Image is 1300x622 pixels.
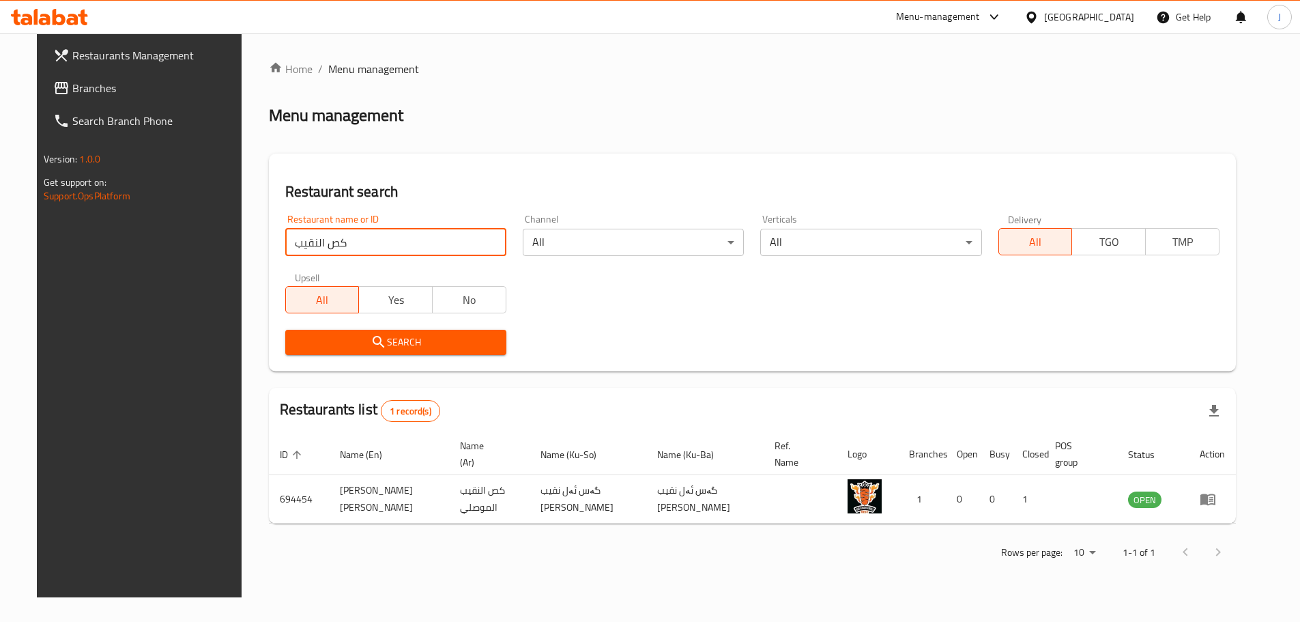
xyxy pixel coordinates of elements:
[449,475,530,524] td: كص النقيب الموصلي
[340,447,400,463] span: Name (En)
[42,72,254,104] a: Branches
[364,290,427,310] span: Yes
[285,182,1219,202] h2: Restaurant search
[1145,228,1219,255] button: TMP
[42,104,254,137] a: Search Branch Phone
[329,475,449,524] td: [PERSON_NAME] [PERSON_NAME]
[1200,491,1225,507] div: Menu
[540,447,614,463] span: Name (Ku-So)
[291,290,354,310] span: All
[44,173,106,191] span: Get support on:
[1008,214,1042,224] label: Delivery
[328,61,419,77] span: Menu management
[296,334,495,351] span: Search
[438,290,501,310] span: No
[280,447,306,463] span: ID
[898,434,946,475] th: Branches
[280,399,440,422] h2: Restaurants list
[285,330,506,355] button: Search
[285,286,360,313] button: All
[285,229,506,256] input: Search for restaurant name or ID..
[269,61,313,77] a: Home
[269,475,329,524] td: 694454
[1011,434,1044,475] th: Closed
[979,434,1011,475] th: Busy
[72,47,243,63] span: Restaurants Management
[898,475,946,524] td: 1
[1128,492,1161,508] span: OPEN
[946,475,979,524] td: 0
[381,400,440,422] div: Total records count
[358,286,433,313] button: Yes
[979,475,1011,524] td: 0
[1055,438,1100,470] span: POS group
[318,61,323,77] li: /
[1278,10,1281,25] span: J
[1128,492,1161,508] div: OPEN
[848,479,882,513] img: Guss Al Naqeb Al Mousely
[1011,475,1044,524] td: 1
[946,434,979,475] th: Open
[1123,544,1155,561] p: 1-1 of 1
[44,150,77,168] span: Version:
[295,272,320,282] label: Upsell
[42,39,254,72] a: Restaurants Management
[1128,447,1172,463] span: Status
[1189,434,1236,475] th: Action
[646,475,763,524] td: گەس ئەل نقیب [PERSON_NAME]
[1001,544,1063,561] p: Rows per page:
[269,61,1236,77] nav: breadcrumb
[998,228,1073,255] button: All
[837,434,898,475] th: Logo
[1078,232,1140,252] span: TGO
[432,286,506,313] button: No
[72,80,243,96] span: Branches
[1151,232,1214,252] span: TMP
[1071,228,1146,255] button: TGO
[760,229,981,256] div: All
[530,475,646,524] td: گەس ئەل نقیب [PERSON_NAME]
[1198,395,1230,427] div: Export file
[523,229,744,256] div: All
[1005,232,1067,252] span: All
[269,104,403,126] h2: Menu management
[269,434,1236,524] table: enhanced table
[657,447,732,463] span: Name (Ku-Ba)
[896,9,980,25] div: Menu-management
[44,187,130,205] a: Support.OpsPlatform
[460,438,513,470] span: Name (Ar)
[72,113,243,129] span: Search Branch Phone
[381,405,439,418] span: 1 record(s)
[1068,543,1101,563] div: Rows per page:
[775,438,821,470] span: Ref. Name
[1044,10,1134,25] div: [GEOGRAPHIC_DATA]
[79,150,100,168] span: 1.0.0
